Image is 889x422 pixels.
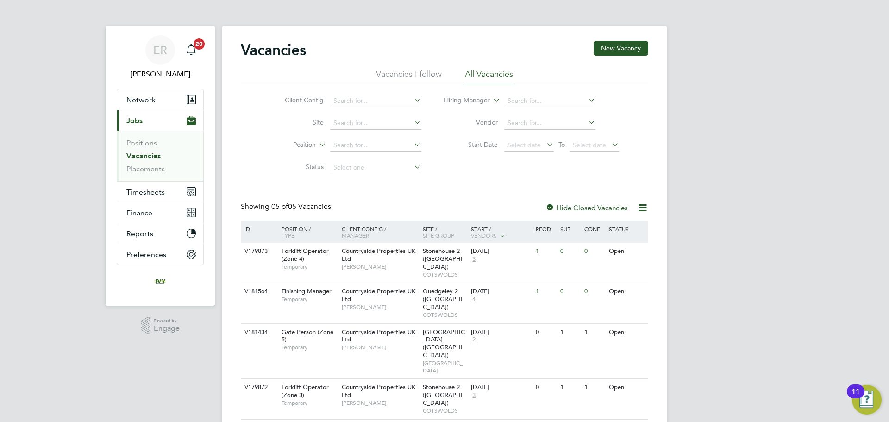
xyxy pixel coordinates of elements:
[270,163,324,171] label: Status
[420,221,469,243] div: Site /
[342,399,418,407] span: [PERSON_NAME]
[117,35,204,80] a: ER[PERSON_NAME]
[126,229,153,238] span: Reports
[117,89,203,110] button: Network
[582,283,606,300] div: 0
[339,221,420,243] div: Client Config /
[342,383,415,399] span: Countryside Properties UK Ltd
[471,384,531,391] div: [DATE]
[141,317,180,334] a: Powered byEngage
[126,208,152,217] span: Finance
[852,385,882,415] button: Open Resource Center, 11 new notifications
[117,110,203,131] button: Jobs
[504,94,595,107] input: Search for...
[607,379,647,396] div: Open
[263,140,316,150] label: Position
[558,283,582,300] div: 0
[282,287,332,295] span: Finishing Manager
[241,41,306,59] h2: Vacancies
[423,311,467,319] span: COTSWOLDS
[444,118,498,126] label: Vendor
[504,117,595,130] input: Search for...
[330,161,421,174] input: Select one
[471,255,477,263] span: 3
[330,139,421,152] input: Search for...
[182,35,200,65] a: 20
[558,324,582,341] div: 1
[469,221,533,244] div: Start /
[275,221,339,243] div: Position /
[342,287,415,303] span: Countryside Properties UK Ltd
[423,287,463,311] span: Quedgeley 2 ([GEOGRAPHIC_DATA])
[471,328,531,336] div: [DATE]
[342,328,415,344] span: Countryside Properties UK Ltd
[117,69,204,80] span: Emma Randall
[342,232,369,239] span: Manager
[126,151,161,160] a: Vacancies
[330,94,421,107] input: Search for...
[556,139,568,151] span: To
[558,379,582,396] div: 1
[533,243,557,260] div: 1
[545,203,628,212] label: Hide Closed Vacancies
[117,182,203,202] button: Timesheets
[342,247,415,263] span: Countryside Properties UK Ltd
[423,247,463,271] span: Stonehouse 2 ([GEOGRAPHIC_DATA])
[242,221,275,237] div: ID
[533,221,557,237] div: Reqd
[533,379,557,396] div: 0
[282,328,333,344] span: Gate Person (Zone 5)
[423,407,467,415] span: COTSWOLDS
[242,243,275,260] div: V179873
[282,296,337,303] span: Temporary
[423,271,467,278] span: COTSWOLDS
[376,69,442,85] li: Vacancies I follow
[558,221,582,237] div: Sub
[282,232,294,239] span: Type
[471,296,477,303] span: 4
[282,263,337,271] span: Temporary
[607,243,647,260] div: Open
[154,317,180,325] span: Powered by
[851,391,860,403] div: 11
[242,379,275,396] div: V179872
[242,324,275,341] div: V181434
[342,303,418,311] span: [PERSON_NAME]
[282,383,329,399] span: Forklift Operator (Zone 3)
[330,117,421,130] input: Search for...
[117,131,203,181] div: Jobs
[241,202,333,212] div: Showing
[582,324,606,341] div: 1
[126,95,156,104] span: Network
[282,344,337,351] span: Temporary
[126,164,165,173] a: Placements
[582,221,606,237] div: Conf
[573,141,606,149] span: Select date
[270,118,324,126] label: Site
[153,274,168,289] img: ivyresourcegroup-logo-retina.png
[471,232,497,239] span: Vendors
[342,344,418,351] span: [PERSON_NAME]
[271,202,331,211] span: 05 Vacancies
[282,247,329,263] span: Forklift Operator (Zone 4)
[423,328,465,359] span: [GEOGRAPHIC_DATA] ([GEOGRAPHIC_DATA])
[594,41,648,56] button: New Vacancy
[153,44,167,56] span: ER
[282,399,337,407] span: Temporary
[582,243,606,260] div: 0
[154,325,180,333] span: Engage
[471,288,531,296] div: [DATE]
[423,359,467,374] span: [GEOGRAPHIC_DATA]
[607,324,647,341] div: Open
[507,141,541,149] span: Select date
[117,244,203,265] button: Preferences
[471,247,531,255] div: [DATE]
[117,223,203,244] button: Reports
[117,202,203,223] button: Finance
[242,283,275,300] div: V181564
[126,188,165,196] span: Timesheets
[423,383,463,407] span: Stonehouse 2 ([GEOGRAPHIC_DATA])
[444,140,498,149] label: Start Date
[471,336,477,344] span: 2
[607,221,647,237] div: Status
